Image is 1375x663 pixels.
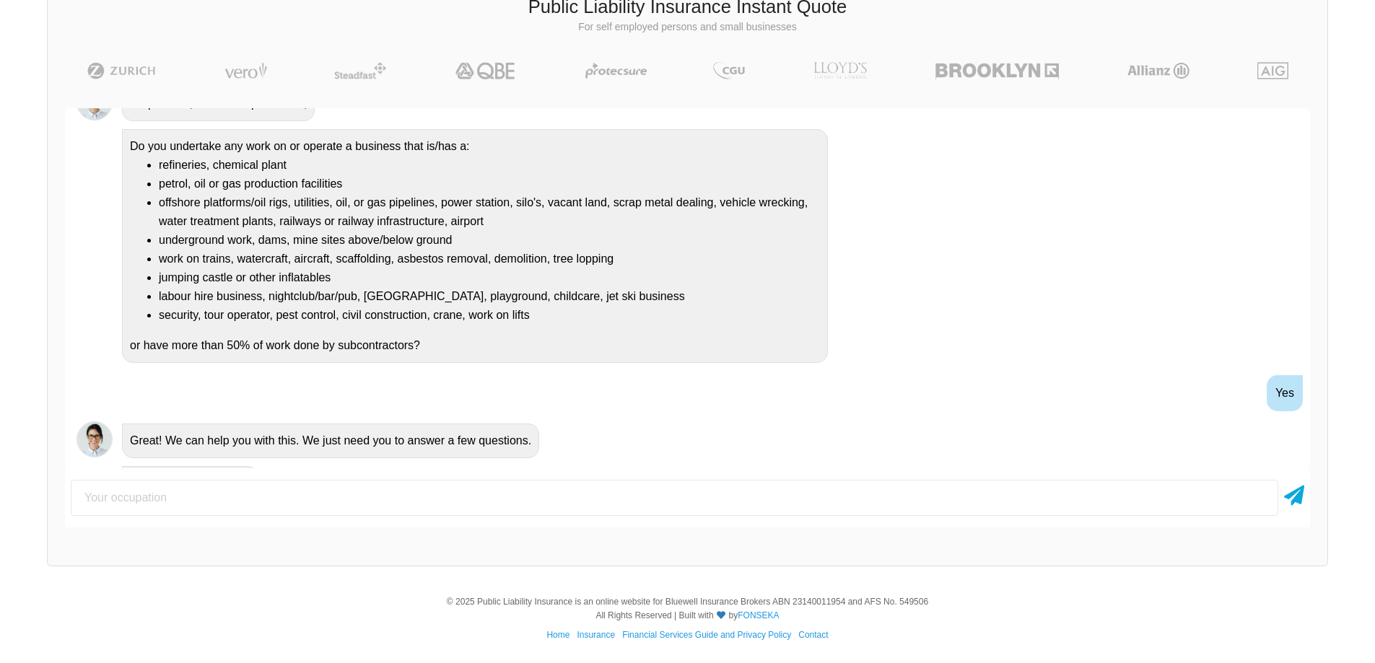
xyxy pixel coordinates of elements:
img: Protecsure | Public Liability Insurance [580,62,652,79]
div: Great! We can help you with this. We just need you to answer a few questions. [122,423,539,458]
a: Insurance [577,630,615,640]
li: jumping castle or other inflatables [159,268,820,287]
li: petrol, oil or gas production facilities [159,175,820,193]
p: For self employed persons and small businesses [58,20,1317,35]
img: Steadfast | Public Liability Insurance [328,62,392,79]
li: labour hire business, nightclub/bar/pub, [GEOGRAPHIC_DATA], playground, childcare, jet ski business [159,287,820,306]
li: offshore platforms/oil rigs, utilities, oil, or gas pipelines, power station, silo's, vacant land... [159,193,820,231]
a: Contact [798,630,828,640]
li: refineries, chemical plant [159,156,820,175]
a: Home [546,630,569,640]
img: CGU | Public Liability Insurance [707,62,751,79]
div: Do you undertake any work on or operate a business that is/has a: or have more than 50% of work d... [122,129,828,363]
li: underground work, dams, mine sites above/below ground [159,231,820,250]
img: QBE | Public Liability Insurance [447,62,525,79]
img: Brooklyn | Public Liability Insurance [930,62,1065,79]
a: FONSEKA [738,610,779,620]
img: Allianz | Public Liability Insurance [1120,62,1197,79]
img: Chatbot | PLI [77,421,113,457]
a: Financial Services Guide and Privacy Policy [622,630,791,640]
div: What is your full name? [122,466,258,501]
img: Zurich | Public Liability Insurance [81,62,162,79]
li: work on trains, watercraft, aircraft, scaffolding, asbestos removal, demolition, tree lopping [159,250,820,268]
li: security, tour operator, pest control, civil construction, crane, work on lifts [159,306,820,325]
img: LLOYD's | Public Liability Insurance [806,62,875,79]
input: Your occupation [71,480,1278,516]
div: Yes [1267,375,1303,411]
img: Vero | Public Liability Insurance [218,62,274,79]
img: AIG | Public Liability Insurance [1252,62,1294,79]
